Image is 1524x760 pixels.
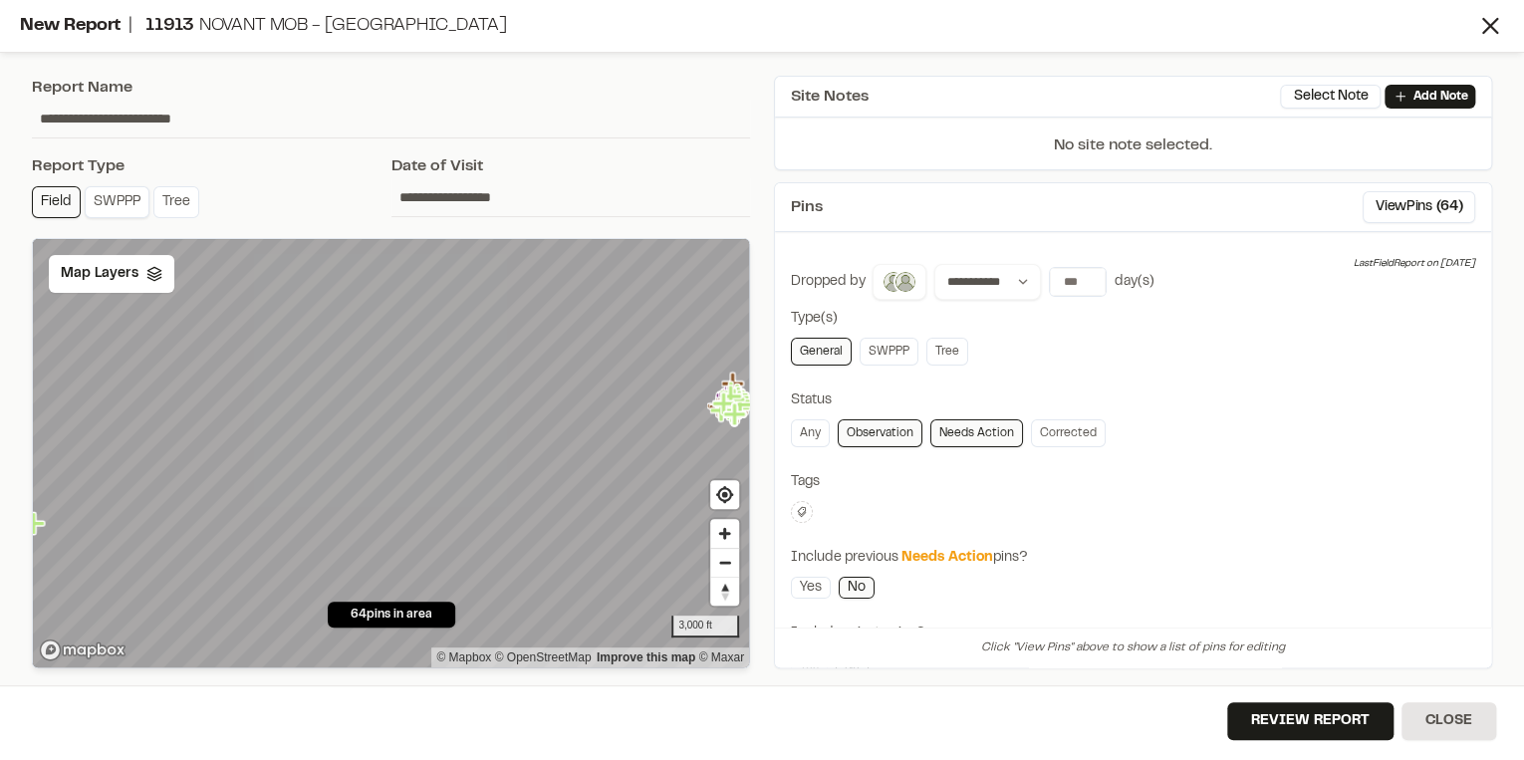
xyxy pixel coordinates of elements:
div: Map marker [707,393,733,419]
a: SWPPP [860,338,918,366]
p: Add Note [1412,88,1467,106]
button: Close [1401,702,1496,740]
button: Edit Tags [791,501,813,523]
div: 3,000 ft [671,616,739,637]
div: Map marker [721,399,747,425]
div: Map marker [712,390,738,416]
button: Review Report [1227,702,1394,740]
span: Needs Action [901,552,993,564]
button: Find my location [710,480,739,509]
div: Map marker [721,400,747,426]
button: Raphael Betit, Katlyn Thomasson [873,264,926,300]
a: Corrected [1031,419,1106,447]
div: New Report [20,13,1476,40]
a: General [791,338,852,366]
span: Pins [791,195,823,219]
div: Include previous pins? [791,547,1475,569]
a: Yes [791,577,831,599]
button: Zoom in [710,519,739,548]
div: Map marker [723,401,749,427]
div: Map marker [719,383,745,409]
span: Novant MOB - [GEOGRAPHIC_DATA] [199,18,507,34]
div: Map marker [709,394,735,420]
div: Dropped by [791,271,866,293]
a: Needs Action [930,419,1023,447]
div: Include private pins? [791,623,1475,644]
a: Tree [926,338,968,366]
div: Tags [791,471,1475,493]
span: ( 64 ) [1435,196,1462,218]
button: ViewPins (64) [1363,191,1475,223]
a: Mapbox [436,650,491,664]
div: Map marker [726,382,752,408]
div: Click "View Pins" above to show a list of pins for editing [775,628,1491,667]
div: Report Name [32,76,750,100]
a: No [839,577,875,599]
div: Map marker [718,381,744,407]
a: Map feedback [597,650,695,664]
div: Map marker [722,386,748,412]
div: Map marker [723,402,749,428]
button: Zoom out [710,548,739,577]
a: OpenStreetMap [495,650,592,664]
span: Zoom out [710,549,739,577]
div: Map marker [721,371,747,396]
div: Report Type [32,154,391,178]
div: Date of Visit [391,154,751,178]
div: Type(s) [791,308,1475,330]
div: day(s) [1115,271,1154,293]
img: Raphael Betit [882,270,905,294]
span: Site Notes [791,85,869,109]
canvas: Map [33,239,749,668]
a: Observation [838,419,922,447]
span: 64 pins in area [351,606,432,624]
img: Katlyn Thomasson [893,270,917,294]
div: Status [791,389,1475,411]
div: Map marker [710,397,736,423]
a: Maxar [698,650,744,664]
button: Select Note [1280,85,1381,109]
span: Reset bearing to north [710,578,739,606]
div: Map marker [716,382,742,408]
div: Last Field Report on [DATE] [1354,256,1475,272]
a: Any [791,419,830,447]
button: Reset bearing to north [710,577,739,606]
p: No site note selected. [775,133,1491,169]
div: Map marker [719,380,745,405]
